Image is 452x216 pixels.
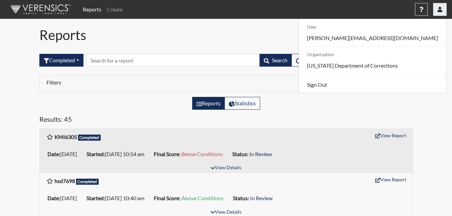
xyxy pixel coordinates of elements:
div: Filter by interview status [39,54,83,67]
button: Completed [39,54,83,67]
li: [DATE] [45,193,84,204]
button: View Details [208,164,244,173]
span: Above Conditions [181,195,223,201]
button: View Report [372,174,409,185]
h1: Reports [39,27,413,43]
span: Below Conditions [181,151,223,157]
span: Completed [76,179,99,185]
label: View the list of reports [192,97,225,110]
span: Search [272,57,287,63]
div: Click to expand/collapse filters [41,79,411,87]
a: Reports [80,3,104,16]
h5: Results: 45 [39,115,413,126]
b: Started: [86,195,105,201]
li: [DATE] 10:40 am [84,193,151,204]
b: KMI6305 [55,134,77,140]
li: [DATE] [45,149,84,159]
span: In Review [249,151,272,157]
li: [DATE] 10:54 am [84,149,151,159]
b: hsd7698 [55,178,75,184]
a: Create [104,3,125,16]
b: Status: [233,195,249,201]
button: Refresh [291,54,326,67]
b: Final Score: [154,151,180,157]
h6: User [299,22,446,33]
b: Final Score: [154,195,180,201]
b: Status: [232,151,248,157]
span: In Review [250,195,273,201]
b: Date: [47,151,60,157]
button: Search [259,54,292,67]
span: Completed [78,135,101,141]
b: Date: [47,195,60,201]
p: [US_STATE] Department of Corrections [299,60,446,71]
b: Started: [86,151,105,157]
a: [PERSON_NAME][EMAIL_ADDRESS][DOMAIN_NAME] [299,33,446,43]
a: Sign Out [299,79,446,90]
label: View statistics about completed interviews [224,97,260,110]
h6: Filters [46,79,221,85]
button: View Report [372,130,409,141]
input: Search by Registration ID, Interview Number, or Investigation Name. [86,54,260,67]
h6: Organization [299,49,446,60]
